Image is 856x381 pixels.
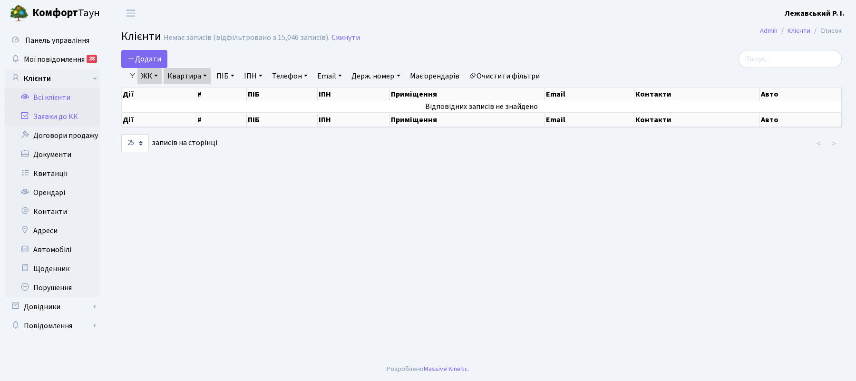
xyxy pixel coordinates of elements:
div: Немає записів (відфільтровано з 15,046 записів). [164,33,330,42]
th: Email [545,113,634,127]
th: Контакти [634,88,760,101]
span: Клієнти [121,28,161,45]
th: Дії [122,88,196,101]
th: Приміщення [390,88,545,101]
img: logo.png [10,4,29,23]
a: Мої повідомлення28 [5,50,100,69]
a: Контакти [5,202,100,221]
a: Договори продажу [5,126,100,145]
th: Дії [122,113,196,127]
b: Комфорт [32,5,78,20]
span: Таун [32,5,100,21]
span: Мої повідомлення [24,54,85,65]
a: Панель управління [5,31,100,50]
li: Список [810,26,842,36]
a: Клієнти [5,69,100,88]
select: записів на сторінці [121,134,149,152]
a: Автомобілі [5,240,100,259]
td: Відповідних записів не знайдено [122,101,842,112]
th: Авто [760,88,842,101]
th: Приміщення [390,113,545,127]
th: Email [545,88,634,101]
th: Авто [760,113,842,127]
th: Контакти [634,113,760,127]
th: ПІБ [247,113,318,127]
span: Додати [127,54,161,64]
a: Орендарі [5,183,100,202]
a: Квартира [164,68,211,84]
a: Massive Kinetic [424,364,468,374]
a: Держ. номер [348,68,404,84]
a: Клієнти [788,26,810,36]
a: Всі клієнти [5,88,100,107]
a: Має орендарів [406,68,463,84]
a: Документи [5,145,100,164]
a: Квитанції [5,164,100,183]
div: 28 [87,55,97,63]
a: Адреси [5,221,100,240]
a: Додати [121,50,167,68]
th: ІПН [318,113,390,127]
a: Порушення [5,278,100,297]
a: Телефон [268,68,311,84]
th: ПІБ [247,88,318,101]
a: Повідомлення [5,316,100,335]
a: ПІБ [213,68,238,84]
a: ІПН [240,68,266,84]
a: Admin [760,26,778,36]
th: # [196,88,247,101]
span: Панель управління [25,35,89,46]
a: Скинути [331,33,360,42]
a: ЖК [137,68,162,84]
a: Довідники [5,297,100,316]
th: ІПН [318,88,390,101]
a: Email [313,68,346,84]
a: Щоденник [5,259,100,278]
button: Переключити навігацію [119,5,143,21]
input: Пошук... [739,50,842,68]
a: Лежавський Р. І. [785,8,845,19]
a: Очистити фільтри [465,68,544,84]
th: # [196,113,247,127]
div: Розроблено . [387,364,469,374]
a: Заявки до КК [5,107,100,126]
label: записів на сторінці [121,134,217,152]
nav: breadcrumb [746,21,856,41]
